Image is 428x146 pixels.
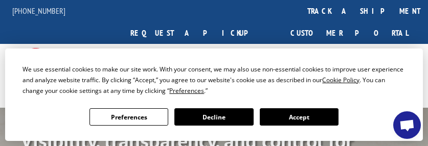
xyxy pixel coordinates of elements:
[283,22,416,44] a: Customer Portal
[322,76,359,84] span: Cookie Policy
[89,108,168,126] button: Preferences
[260,108,339,126] button: Accept
[12,6,65,16] a: [PHONE_NUMBER]
[22,64,405,96] div: We use essential cookies to make our site work. With your consent, we may also use non-essential ...
[174,108,253,126] button: Decline
[393,111,421,139] a: Open chat
[123,22,271,44] a: Request a pickup
[169,86,204,95] span: Preferences
[5,48,423,141] div: Cookie Consent Prompt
